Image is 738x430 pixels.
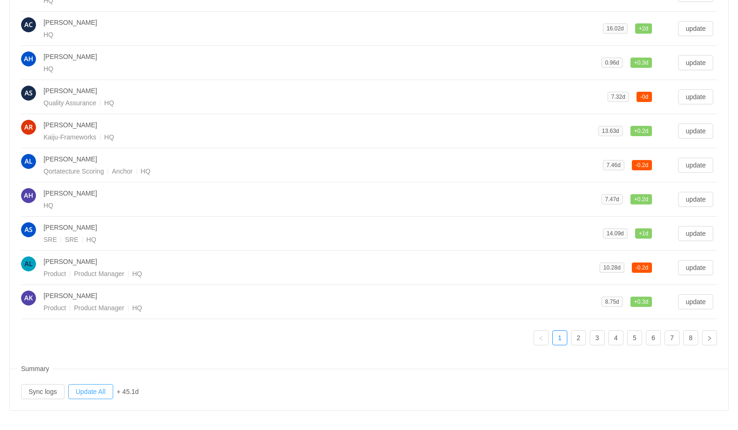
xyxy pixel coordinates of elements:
[68,384,113,399] button: Update All
[632,160,652,170] span: 0.2d
[637,92,652,102] span: 0d
[702,330,717,345] li: Next Page
[141,168,151,175] span: HQ
[630,297,652,307] span: 0.3d
[678,55,713,70] button: update
[608,330,623,345] li: 4
[43,87,97,95] span: [PERSON_NAME]
[21,291,36,306] img: AK-2.png
[590,331,604,345] a: 3
[683,330,698,345] li: 8
[634,59,637,66] span: +
[21,51,36,66] img: e40843363e62c3b3a999354cca8fc94c
[43,19,97,26] span: [PERSON_NAME]
[17,360,53,378] span: Summary
[538,335,544,341] i: icon: left
[87,236,96,243] span: HQ
[21,154,36,169] img: 9878bbe8542b32e0c1998fe9f98799a0
[43,224,97,231] span: [PERSON_NAME]
[634,299,637,305] span: +
[605,299,619,305] span: 8.75d
[678,260,713,275] button: update
[43,202,53,209] span: HQ
[590,330,605,345] li: 3
[627,330,642,345] li: 5
[603,264,621,271] span: 10.28d
[646,330,661,345] li: 6
[640,94,642,100] span: -
[572,331,586,345] a: 2
[630,194,652,204] span: 0.2d
[21,256,36,271] img: AL-4.png
[43,31,53,38] span: HQ
[646,331,660,345] a: 6
[678,124,713,138] button: update
[552,330,567,345] li: 1
[553,331,567,345] a: 1
[607,25,624,32] span: 16.02d
[104,133,114,141] span: HQ
[43,258,97,265] span: [PERSON_NAME]
[635,228,652,239] span: 1d
[636,162,637,168] span: -
[628,331,642,345] a: 5
[43,65,53,73] span: HQ
[43,189,97,197] span: [PERSON_NAME]
[684,331,698,345] a: 8
[707,335,712,341] i: icon: right
[117,387,139,397] div: + 45.1d
[639,25,642,32] span: +
[74,270,132,277] span: Product Manager
[43,292,97,299] span: [PERSON_NAME]
[639,230,642,237] span: +
[21,384,65,399] button: Sync logs
[636,264,637,271] span: -
[65,236,87,243] span: SRE
[630,126,652,136] span: 0.2d
[534,330,549,345] li: Previous Page
[43,270,74,277] span: Product
[21,188,36,203] img: 86c422cf28b275054fa79e427120ab8f
[632,262,652,273] span: 0.2d
[43,304,74,312] span: Product
[43,121,97,129] span: [PERSON_NAME]
[607,230,624,237] span: 14.09d
[21,120,36,135] img: AR-1.png
[630,58,652,68] span: 0.3d
[43,236,65,243] span: SRE
[678,21,713,36] button: update
[43,99,104,107] span: Quality Assurance
[678,89,713,104] button: update
[602,128,619,134] span: 13.63d
[43,53,97,60] span: [PERSON_NAME]
[678,192,713,207] button: update
[21,17,36,32] img: 8a59a4c145109affc3e5a9135a8edd37
[634,128,637,134] span: +
[665,331,679,345] a: 7
[43,133,104,141] span: Kaiju-Frameworks
[609,331,623,345] a: 4
[605,59,619,66] span: 0.96d
[678,294,713,309] button: update
[132,270,142,277] span: HQ
[132,304,142,312] span: HQ
[635,23,652,34] span: 2d
[112,168,140,175] span: Anchor
[571,330,586,345] li: 2
[665,330,680,345] li: 7
[21,222,36,237] img: 0676512e6aab97f0e5818cd509bc924e
[104,99,114,107] span: HQ
[607,162,621,168] span: 7.46d
[43,155,97,163] span: [PERSON_NAME]
[605,196,619,203] span: 7.47d
[74,304,132,312] span: Product Manager
[611,94,625,100] span: 7.32d
[678,226,713,241] button: update
[678,158,713,173] button: update
[43,168,112,175] span: Qortatecture Scoring
[21,86,36,101] img: AS-0.png
[634,196,637,203] span: +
